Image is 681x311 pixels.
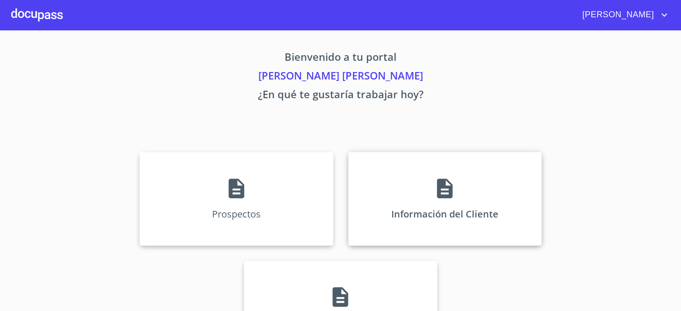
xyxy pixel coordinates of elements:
[391,208,498,220] p: Información del Cliente
[575,7,659,22] span: [PERSON_NAME]
[52,87,629,105] p: ¿En qué te gustaría trabajar hoy?
[212,208,261,220] p: Prospectos
[52,68,629,87] p: [PERSON_NAME] [PERSON_NAME]
[575,7,670,22] button: account of current user
[52,49,629,68] p: Bienvenido a tu portal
